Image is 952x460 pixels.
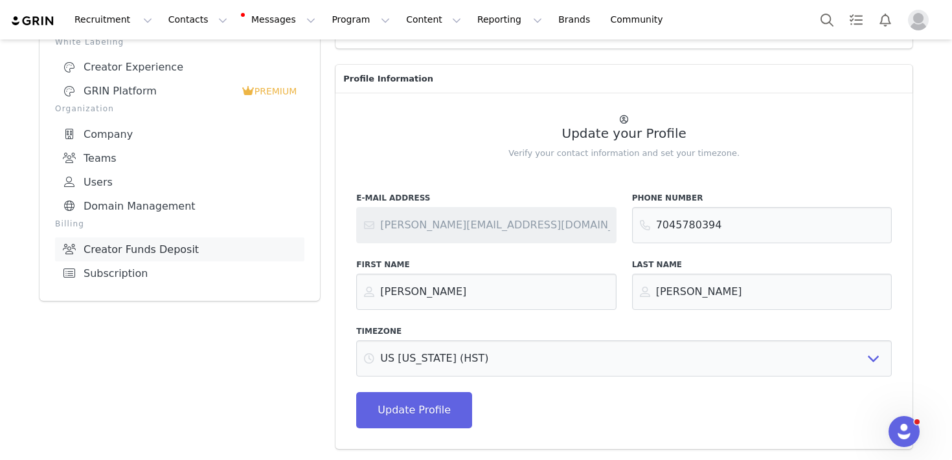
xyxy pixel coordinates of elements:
button: Program [324,5,398,34]
button: Reporting [470,5,550,34]
p: Verify your contact information and set your timezone. [356,147,892,160]
label: Last Name [632,259,892,270]
label: Timezone [356,325,892,337]
p: Organization [55,103,304,115]
button: Notifications [871,5,900,34]
img: grin logo [10,15,56,27]
a: Company [55,122,304,146]
select: Select Timezone [356,340,892,377]
p: White Labeling [55,36,304,48]
a: Users [55,170,304,194]
span: Update Profile [378,402,451,418]
label: First Name [356,259,616,270]
a: Subscription [55,261,304,285]
a: Creator Experience [55,56,304,79]
button: Profile [900,10,942,30]
p: Billing [55,218,304,230]
span: PREMIUM [255,86,297,96]
a: Community [603,5,677,34]
h2: Update your Profile [356,126,892,141]
a: GRIN Platform PREMIUM [55,79,304,103]
a: Teams [55,146,304,170]
input: Last Name [632,274,892,310]
button: Search [813,5,841,34]
span: Profile Information [343,72,433,85]
button: Contacts [161,5,235,34]
label: E-Mail Address [356,192,616,204]
input: Phone Number [632,207,892,243]
div: Creator Experience [63,61,297,74]
iframe: Intercom live chat [889,416,920,447]
button: Content [398,5,469,34]
a: Brands [550,5,602,34]
div: GRIN Platform [63,85,242,98]
label: Phone Number [632,192,892,204]
a: Tasks [842,5,870,34]
button: Update Profile [356,392,472,428]
img: placeholder-profile.jpg [908,10,929,30]
input: First Name [356,274,616,310]
a: Domain Management [55,194,304,218]
button: Messages [236,5,323,34]
input: Contact support or your account administrator to change your email address [356,207,616,243]
a: Creator Funds Deposit [55,237,304,261]
button: Recruitment [67,5,160,34]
